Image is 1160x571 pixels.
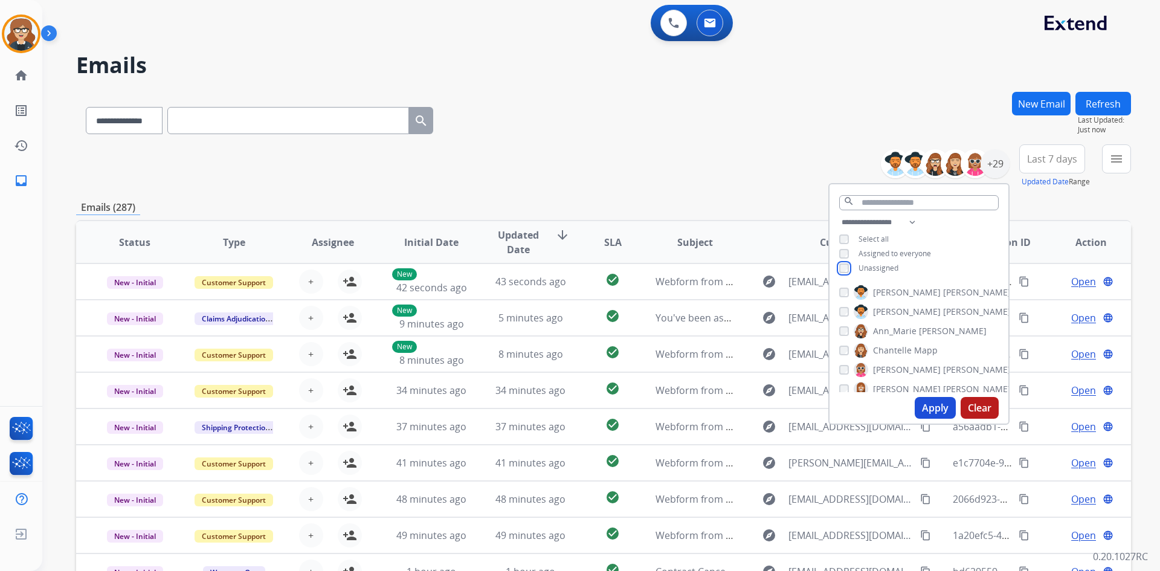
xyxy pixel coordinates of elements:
[1019,421,1029,432] mat-icon: content_copy
[859,263,898,273] span: Unassigned
[1019,457,1029,468] mat-icon: content_copy
[656,529,929,542] span: Webform from [EMAIL_ADDRESS][DOMAIN_NAME] on [DATE]
[1019,530,1029,541] mat-icon: content_copy
[195,312,277,325] span: Claims Adjudication
[953,420,1136,433] span: a56aadb1-6624-46c1-8256-c25a35a794ef
[195,349,273,361] span: Customer Support
[762,456,776,470] mat-icon: explore
[312,235,354,250] span: Assignee
[195,494,273,506] span: Customer Support
[605,345,620,360] mat-icon: check_circle
[762,383,776,398] mat-icon: explore
[299,415,323,439] button: +
[656,311,1031,324] span: You've been assigned a new service order: 1caf72a4-7d2c-4752-8655-e76fcc3907ad
[873,383,941,395] span: [PERSON_NAME]
[308,456,314,470] span: +
[495,456,565,469] span: 41 minutes ago
[953,456,1130,469] span: e1c7704e-9064-4fac-885c-7953a569f27f
[76,200,140,215] p: Emails (287)
[392,305,417,317] p: New
[299,342,323,366] button: +
[605,454,620,468] mat-icon: check_circle
[1071,419,1096,434] span: Open
[1019,494,1029,505] mat-icon: content_copy
[14,68,28,83] mat-icon: home
[788,311,913,325] span: [EMAIL_ADDRESS][DOMAIN_NAME]
[873,364,941,376] span: [PERSON_NAME]
[308,347,314,361] span: +
[1109,152,1124,166] mat-icon: menu
[919,325,987,337] span: [PERSON_NAME]
[498,311,563,324] span: 5 minutes ago
[76,53,1131,77] h2: Emails
[1078,125,1131,135] span: Just now
[943,383,1011,395] span: [PERSON_NAME]
[498,347,563,361] span: 8 minutes ago
[656,384,929,397] span: Webform from [EMAIL_ADDRESS][DOMAIN_NAME] on [DATE]
[788,419,913,434] span: [EMAIL_ADDRESS][DOMAIN_NAME]
[1103,530,1113,541] mat-icon: language
[299,523,323,547] button: +
[195,530,273,543] span: Customer Support
[762,528,776,543] mat-icon: explore
[495,492,565,506] span: 48 minutes ago
[605,526,620,541] mat-icon: check_circle
[495,275,566,288] span: 43 seconds ago
[1103,312,1113,323] mat-icon: language
[308,383,314,398] span: +
[404,235,459,250] span: Initial Date
[1071,492,1096,506] span: Open
[491,228,546,257] span: Updated Date
[392,341,417,353] p: New
[396,281,467,294] span: 42 seconds ago
[920,457,931,468] mat-icon: content_copy
[343,311,357,325] mat-icon: person_add
[1103,385,1113,396] mat-icon: language
[107,457,163,470] span: New - Initial
[308,492,314,506] span: +
[396,529,466,542] span: 49 minutes ago
[396,492,466,506] span: 48 minutes ago
[308,419,314,434] span: +
[1019,349,1029,360] mat-icon: content_copy
[1103,276,1113,287] mat-icon: language
[656,420,929,433] span: Webform from [EMAIL_ADDRESS][DOMAIN_NAME] on [DATE]
[1071,383,1096,398] span: Open
[961,397,999,419] button: Clear
[1012,92,1071,115] button: New Email
[1071,347,1096,361] span: Open
[762,492,776,506] mat-icon: explore
[1103,494,1113,505] mat-icon: language
[495,529,565,542] span: 49 minutes ago
[299,378,323,402] button: +
[1078,115,1131,125] span: Last Updated:
[107,312,163,325] span: New - Initial
[555,228,570,242] mat-icon: arrow_downward
[1019,385,1029,396] mat-icon: content_copy
[1103,349,1113,360] mat-icon: language
[953,529,1130,542] span: 1a20efc5-4c6e-49ca-8a8f-4bae7e63fc5a
[299,451,323,475] button: +
[1019,312,1029,323] mat-icon: content_copy
[396,456,466,469] span: 41 minutes ago
[343,383,357,398] mat-icon: person_add
[107,276,163,289] span: New - Initial
[399,317,464,331] span: 9 minutes ago
[299,269,323,294] button: +
[343,528,357,543] mat-icon: person_add
[308,528,314,543] span: +
[788,274,913,289] span: [EMAIL_ADDRESS][DOMAIN_NAME]
[195,421,277,434] span: Shipping Protection
[343,347,357,361] mat-icon: person_add
[605,490,620,505] mat-icon: check_circle
[1019,144,1085,173] button: Last 7 days
[1022,177,1069,187] button: Updated Date
[1103,421,1113,432] mat-icon: language
[119,235,150,250] span: Status
[914,344,938,356] span: Mapp
[308,311,314,325] span: +
[1019,276,1029,287] mat-icon: content_copy
[604,235,622,250] span: SLA
[107,421,163,434] span: New - Initial
[873,344,912,356] span: Chantelle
